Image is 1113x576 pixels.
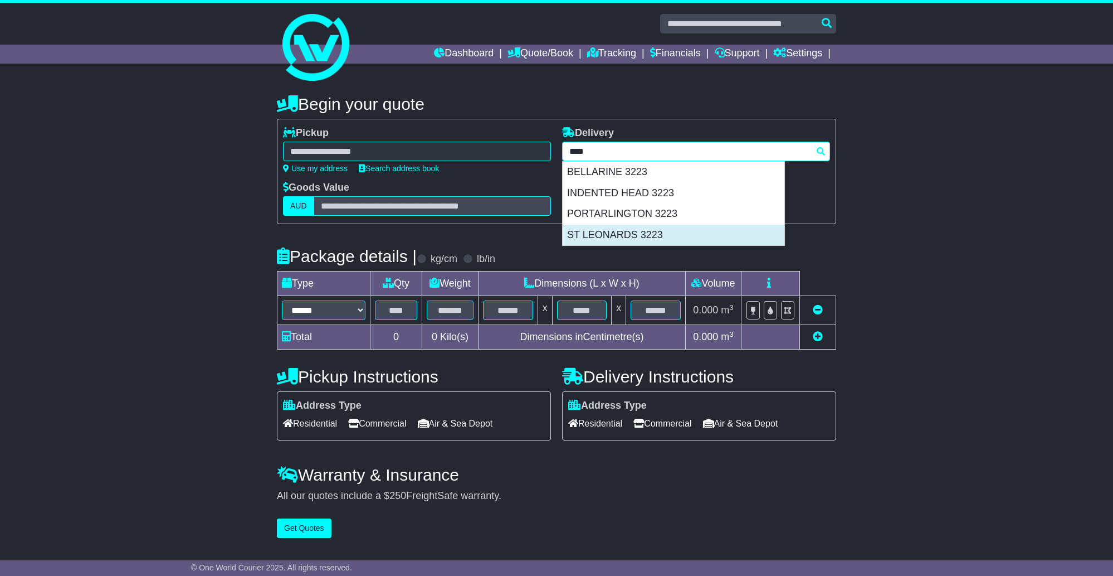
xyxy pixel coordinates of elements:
td: Kilo(s) [422,325,479,350]
td: Total [277,325,370,350]
label: Address Type [283,400,362,412]
div: All our quotes include a $ FreightSafe warranty. [277,490,836,502]
span: Air & Sea Depot [703,415,778,432]
td: Qty [370,272,422,296]
sup: 3 [729,330,734,338]
h4: Begin your quote [277,95,836,113]
td: Dimensions (L x W x H) [478,272,685,296]
span: Residential [283,415,337,432]
span: 0.000 [693,304,718,316]
a: Add new item [813,331,823,342]
td: Type [277,272,370,296]
h4: Package details | [277,247,417,265]
span: 0 [432,331,437,342]
span: Commercial [633,415,691,432]
a: Use my address [283,164,348,173]
label: Address Type [568,400,647,412]
sup: 3 [729,303,734,312]
typeahead: Please provide city [562,142,830,161]
button: Get Quotes [277,519,331,538]
h4: Warranty & Insurance [277,466,836,484]
h4: Pickup Instructions [277,367,551,386]
label: lb/in [477,253,495,265]
a: Search address book [359,164,439,173]
a: Tracking [587,45,636,64]
span: © One World Courier 2025. All rights reserved. [191,563,352,572]
td: Volume [685,272,741,296]
label: Delivery [562,127,614,139]
td: Weight [422,272,479,296]
span: Air & Sea Depot [418,415,493,432]
span: m [721,331,734,342]
label: AUD [283,196,314,216]
a: Quote/Book [507,45,573,64]
label: kg/cm [431,253,457,265]
td: 0 [370,325,422,350]
div: ST LEONARDS 3223 [563,225,784,246]
td: Dimensions in Centimetre(s) [478,325,685,350]
span: Residential [568,415,622,432]
td: x [612,296,626,325]
a: Dashboard [434,45,494,64]
label: Pickup [283,127,329,139]
a: Financials [650,45,701,64]
span: Commercial [348,415,406,432]
div: INDENTED HEAD 3223 [563,183,784,204]
label: Goods Value [283,182,349,194]
div: PORTARLINGTON 3223 [563,204,784,225]
h4: Delivery Instructions [562,367,836,386]
span: m [721,304,734,316]
div: BELLARINE 3223 [563,162,784,183]
td: x [538,296,552,325]
span: 0.000 [693,331,718,342]
a: Settings [773,45,822,64]
span: 250 [389,490,406,501]
a: Support [715,45,760,64]
a: Remove this item [813,304,823,316]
